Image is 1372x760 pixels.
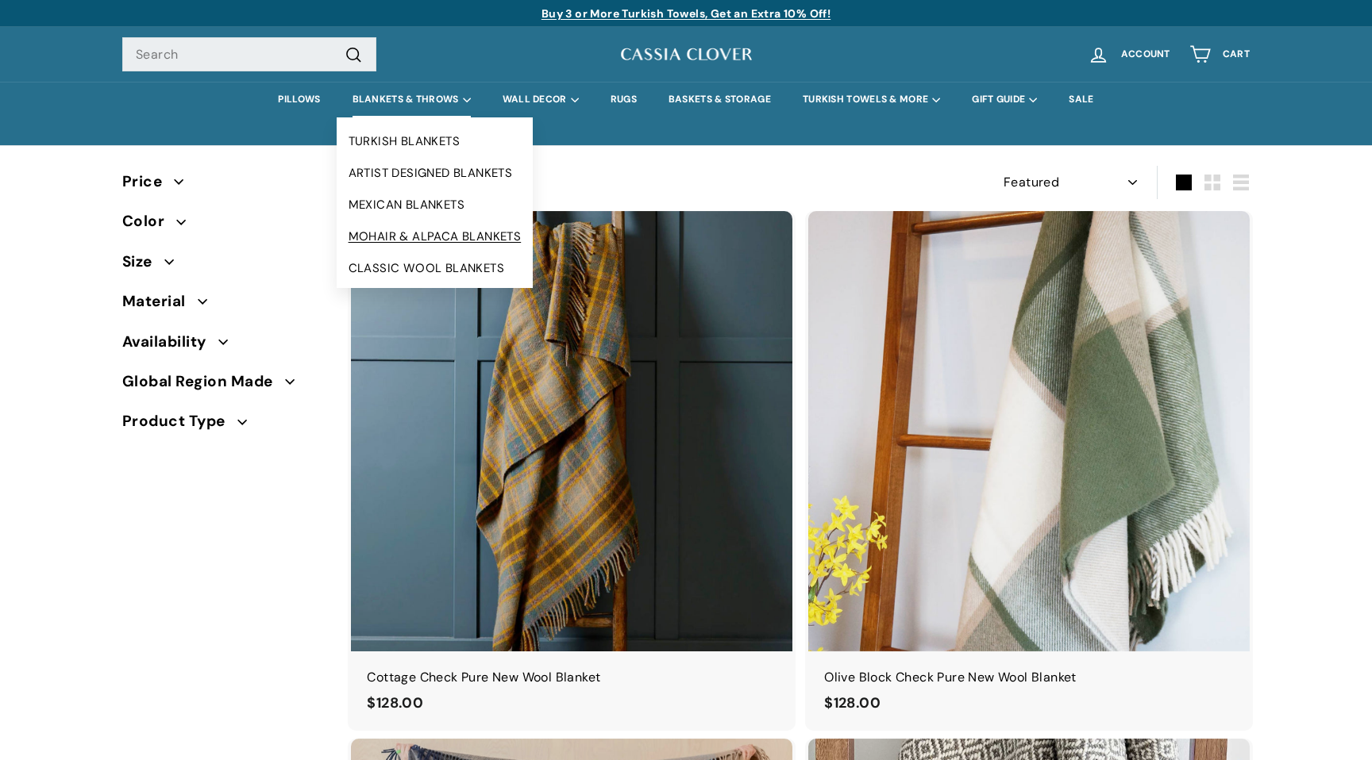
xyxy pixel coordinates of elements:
div: 9 products [351,172,800,193]
span: Size [122,250,164,274]
button: Price [122,166,326,205]
button: Availability [122,326,326,366]
span: Availability [122,330,218,354]
a: ARTIST DESIGNED BLANKETS [337,157,534,189]
a: TURKISH BLANKETS [337,125,534,157]
summary: TURKISH TOWELS & MORE [787,82,956,117]
button: Color [122,205,326,245]
summary: BLANKETS & THROWS [337,82,487,117]
a: Olive Block Check Pure New Wool Blanket [808,211,1250,731]
span: Price [122,170,174,194]
a: RUGS [595,82,653,117]
a: Buy 3 or More Turkish Towels, Get an Extra 10% Off! [541,6,831,21]
a: Cart [1180,31,1259,78]
a: MOHAIR & ALPACA BLANKETS [337,221,534,252]
input: Search [122,37,376,72]
button: Material [122,286,326,325]
span: Account [1121,49,1170,59]
div: Olive Block Check Pure New Wool Blanket [824,667,1234,688]
span: Global Region Made [122,370,285,393]
button: Size [122,246,326,286]
a: SALE [1053,82,1109,117]
span: $128.00 [824,693,881,712]
span: $128.00 [367,693,423,712]
span: Product Type [122,409,237,433]
a: MEXICAN BLANKETS [337,189,534,221]
a: BASKETS & STORAGE [653,82,787,117]
summary: WALL DECOR [487,82,595,117]
a: CLASSIC WOOL BLANKETS [337,252,534,284]
div: Primary [91,82,1281,117]
a: Cottage Check Pure New Wool Blanket [351,211,792,731]
div: Cottage Check Pure New Wool Blanket [367,667,777,688]
a: Account [1078,31,1180,78]
button: Global Region Made [122,366,326,405]
summary: GIFT GUIDE [956,82,1053,117]
a: PILLOWS [262,82,336,117]
span: Cart [1223,49,1250,59]
span: Material [122,290,198,313]
button: Product Type [122,405,326,445]
span: Color [122,209,176,233]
